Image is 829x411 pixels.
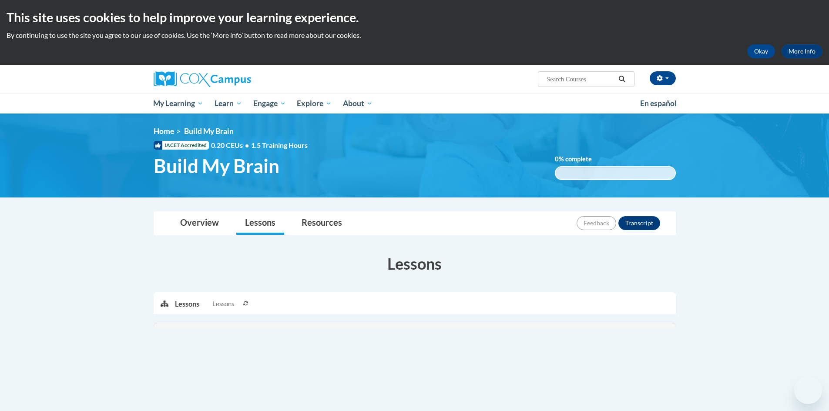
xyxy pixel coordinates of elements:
[154,154,279,177] span: Build My Brain
[175,299,199,309] p: Lessons
[640,99,677,108] span: En español
[236,212,284,235] a: Lessons
[577,216,616,230] button: Feedback
[291,94,337,114] a: Explore
[747,44,775,58] button: Okay
[148,94,209,114] a: My Learning
[253,98,286,109] span: Engage
[184,127,234,136] span: Build My Brain
[171,212,228,235] a: Overview
[7,30,822,40] p: By continuing to use the site you agree to our use of cookies. Use the ‘More info’ button to read...
[245,141,249,149] span: •
[634,94,682,113] a: En español
[153,98,203,109] span: My Learning
[618,216,660,230] button: Transcript
[154,141,209,150] span: IACET Accredited
[154,253,676,274] h3: Lessons
[555,154,605,164] label: % complete
[794,376,822,404] iframe: Button to launch messaging window
[209,94,248,114] a: Learn
[154,71,319,87] a: Cox Campus
[141,94,689,114] div: Main menu
[154,127,174,136] a: Home
[546,74,615,84] input: Search Courses
[154,71,251,87] img: Cox Campus
[215,98,242,109] span: Learn
[211,140,251,150] span: 0.20 CEUs
[293,212,351,235] a: Resources
[343,98,373,109] span: About
[297,98,332,109] span: Explore
[7,9,822,26] h2: This site uses cookies to help improve your learning experience.
[212,299,234,309] span: Lessons
[248,94,292,114] a: Engage
[251,141,308,149] span: 1.5 Training Hours
[337,94,378,114] a: About
[782,44,822,58] a: More Info
[650,71,676,85] button: Account Settings
[615,74,628,84] button: Search
[555,155,559,163] span: 0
